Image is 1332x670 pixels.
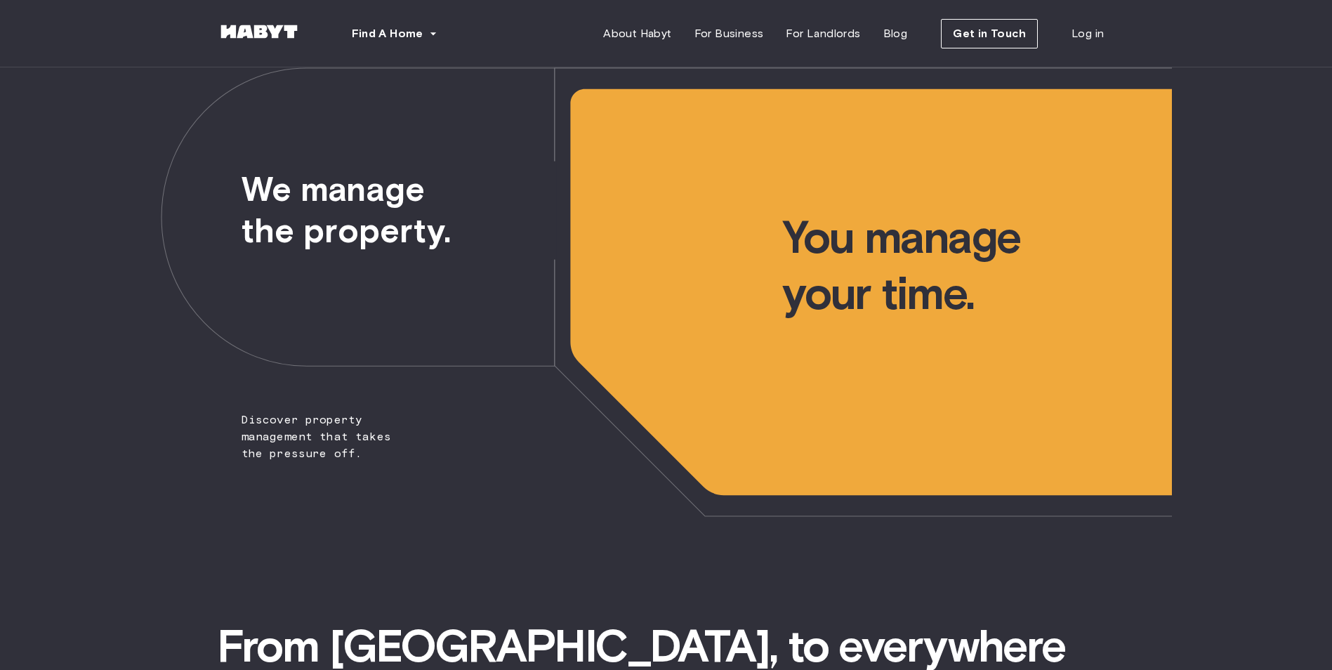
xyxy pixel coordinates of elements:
[941,19,1038,48] button: Get in Touch
[603,25,671,42] span: About Habyt
[953,25,1026,42] span: Get in Touch
[341,20,449,48] button: Find A Home
[161,67,1172,517] img: we-make-moves-not-waiting-lists
[883,25,908,42] span: Blog
[1060,20,1115,48] a: Log in
[352,25,423,42] span: Find A Home
[1071,25,1104,42] span: Log in
[683,20,775,48] a: For Business
[872,20,919,48] a: Blog
[786,25,860,42] span: For Landlords
[592,20,683,48] a: About Habyt
[694,25,764,42] span: For Business
[161,67,418,462] span: Discover property management that takes the pressure off.
[774,20,871,48] a: For Landlords
[782,67,1171,322] span: You manage your time.
[217,25,301,39] img: Habyt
